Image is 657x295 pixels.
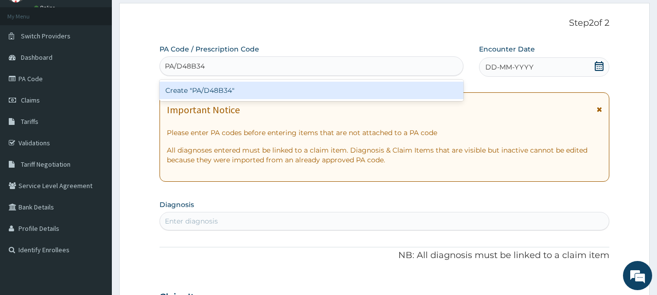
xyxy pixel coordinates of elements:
[21,53,53,62] span: Dashboard
[167,128,603,138] p: Please enter PA codes before entering items that are not attached to a PA code
[160,18,610,29] p: Step 2 of 2
[479,44,535,54] label: Encounter Date
[160,82,464,99] div: Create "PA/D48B34"
[21,160,71,169] span: Tariff Negotiation
[21,96,40,104] span: Claims
[160,200,194,209] label: Diagnosis
[51,54,163,67] div: Chat with us now
[21,117,38,126] span: Tariffs
[160,249,610,262] p: NB: All diagnosis must be linked to a claim item
[167,104,240,115] h1: Important Notice
[165,216,218,226] div: Enter diagnosis
[160,44,259,54] label: PA Code / Prescription Code
[485,62,533,72] span: DD-MM-YYYY
[160,5,183,28] div: Minimize live chat window
[56,87,134,185] span: We're online!
[5,194,185,228] textarea: Type your message and hit 'Enter'
[167,145,603,165] p: All diagnoses entered must be linked to a claim item. Diagnosis & Claim Items that are visible bu...
[21,32,71,40] span: Switch Providers
[34,4,57,11] a: Online
[18,49,39,73] img: d_794563401_company_1708531726252_794563401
